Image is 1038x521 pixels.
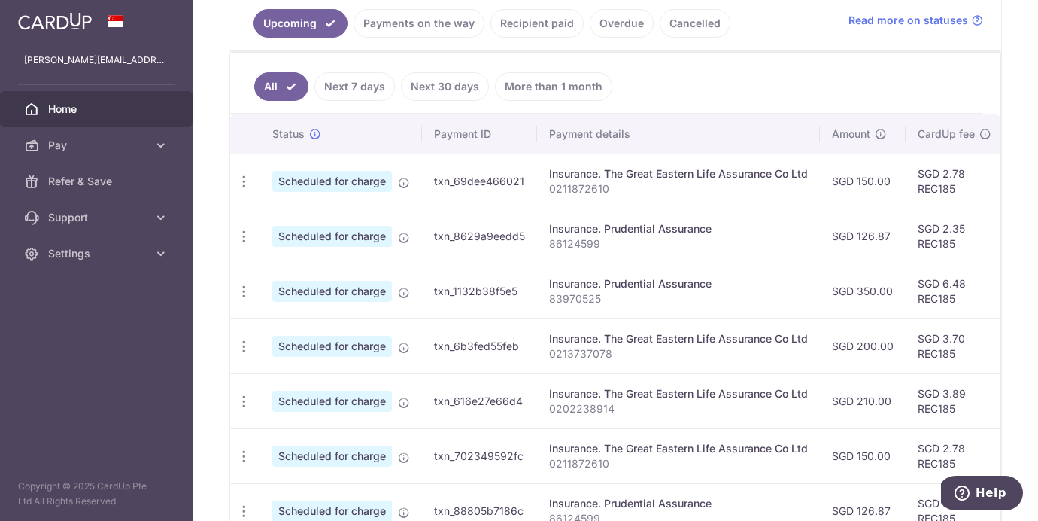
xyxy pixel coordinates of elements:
[422,428,537,483] td: txn_702349592fc
[422,318,537,373] td: txn_6b3fed55feb
[254,72,308,101] a: All
[422,264,537,318] td: txn_1132b38f5e5
[549,181,808,197] p: 0211872610
[272,126,305,142] span: Status
[354,9,484,38] a: Payments on the way
[820,373,906,428] td: SGD 210.00
[820,264,906,318] td: SGD 350.00
[48,174,147,189] span: Refer & Save
[848,13,968,28] span: Read more on statuses
[549,456,808,471] p: 0211872610
[490,9,584,38] a: Recipient paid
[549,401,808,416] p: 0202238914
[422,114,537,154] th: Payment ID
[272,171,392,192] span: Scheduled for charge
[918,126,975,142] span: CardUp fee
[820,154,906,209] td: SGD 150.00
[906,154,1003,209] td: SGD 2.78 REC185
[272,281,392,302] span: Scheduled for charge
[660,9,730,38] a: Cancelled
[48,246,147,261] span: Settings
[820,318,906,373] td: SGD 200.00
[422,373,537,428] td: txn_616e27e66d4
[906,373,1003,428] td: SGD 3.89 REC185
[401,72,489,101] a: Next 30 days
[272,446,392,467] span: Scheduled for charge
[848,13,983,28] a: Read more on statuses
[549,221,808,236] div: Insurance. Prudential Assurance
[253,9,348,38] a: Upcoming
[549,441,808,456] div: Insurance. The Great Eastern Life Assurance Co Ltd
[549,496,808,511] div: Insurance. Prudential Assurance
[820,209,906,264] td: SGD 126.87
[906,264,1003,318] td: SGD 6.48 REC185
[495,72,612,101] a: More than 1 month
[590,9,654,38] a: Overdue
[422,209,537,264] td: txn_8629a9eedd5
[314,72,395,101] a: Next 7 days
[549,386,808,401] div: Insurance. The Great Eastern Life Assurance Co Ltd
[549,236,808,251] p: 86124599
[272,391,392,412] span: Scheduled for charge
[941,476,1023,513] iframe: Opens a widget where you can find more information
[422,154,537,209] td: txn_69dee466021
[24,53,168,68] p: [PERSON_NAME][EMAIL_ADDRESS][PERSON_NAME][DOMAIN_NAME]
[820,428,906,483] td: SGD 150.00
[272,226,392,247] span: Scheduled for charge
[906,428,1003,483] td: SGD 2.78 REC185
[549,276,808,291] div: Insurance. Prudential Assurance
[18,12,92,30] img: CardUp
[906,209,1003,264] td: SGD 2.35 REC185
[48,102,147,117] span: Home
[272,336,392,357] span: Scheduled for charge
[549,166,808,181] div: Insurance. The Great Eastern Life Assurance Co Ltd
[48,210,147,225] span: Support
[537,114,820,154] th: Payment details
[832,126,870,142] span: Amount
[549,291,808,306] p: 83970525
[549,346,808,361] p: 0213737078
[48,138,147,153] span: Pay
[549,331,808,346] div: Insurance. The Great Eastern Life Assurance Co Ltd
[906,318,1003,373] td: SGD 3.70 REC185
